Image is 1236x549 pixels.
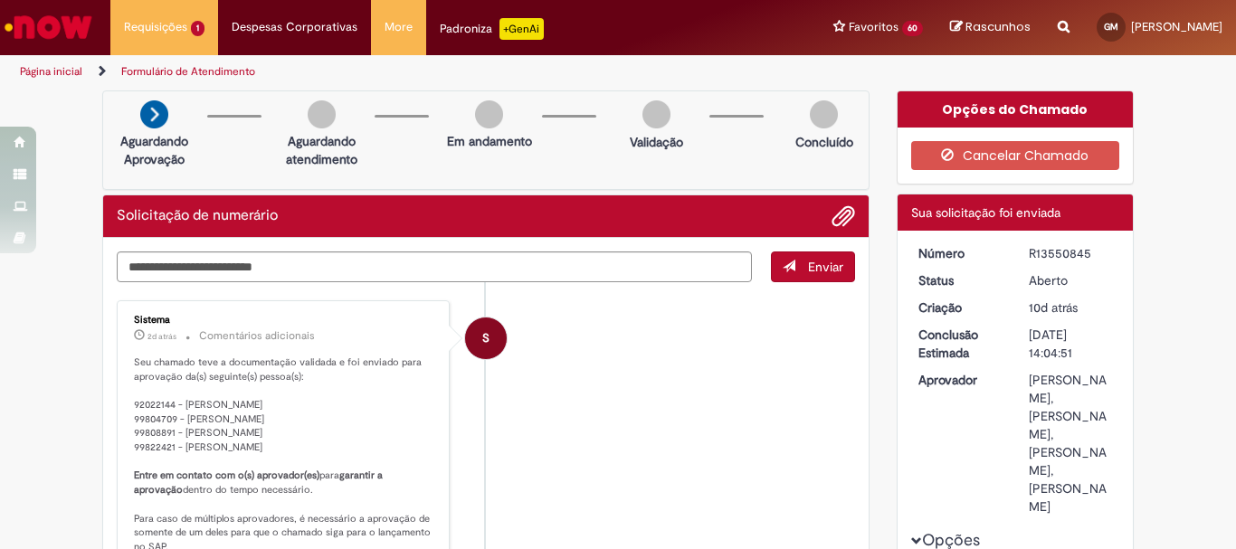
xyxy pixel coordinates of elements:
span: 1 [191,21,204,36]
dt: Conclusão Estimada [905,326,1016,362]
span: [PERSON_NAME] [1131,19,1222,34]
div: [PERSON_NAME], [PERSON_NAME], [PERSON_NAME], [PERSON_NAME] [1029,371,1113,516]
h2: Solicitação de numerário Histórico de tíquete [117,208,278,224]
p: +GenAi [499,18,544,40]
span: More [385,18,413,36]
a: Página inicial [20,64,82,79]
span: Enviar [808,259,843,275]
dt: Status [905,271,1016,289]
div: Padroniza [440,18,544,40]
ul: Trilhas de página [14,55,811,89]
div: System [465,317,507,359]
span: Sua solicitação foi enviada [911,204,1060,221]
dt: Aprovador [905,371,1016,389]
span: S [482,317,490,360]
div: 19/09/2025 14:04:47 [1029,298,1113,317]
span: 60 [902,21,923,36]
dt: Criação [905,298,1016,317]
time: 27/09/2025 09:59:40 [147,331,176,342]
img: img-circle-grey.png [308,100,336,128]
span: 10d atrás [1029,299,1078,316]
div: R13550845 [1029,244,1113,262]
button: Enviar [771,251,855,282]
div: Opções do Chamado [898,91,1134,128]
b: garantir a aprovação [134,469,385,497]
p: Validação [630,133,683,151]
a: Rascunhos [950,19,1031,36]
img: img-circle-grey.png [475,100,503,128]
span: Despesas Corporativas [232,18,357,36]
textarea: Digite sua mensagem aqui... [117,251,752,282]
img: img-circle-grey.png [810,100,838,128]
div: [DATE] 14:04:51 [1029,326,1113,362]
div: Sistema [134,315,435,326]
button: Cancelar Chamado [911,141,1120,170]
time: 19/09/2025 14:04:47 [1029,299,1078,316]
button: Adicionar anexos [832,204,855,228]
img: img-circle-grey.png [642,100,670,128]
img: ServiceNow [2,9,95,45]
span: Requisições [124,18,187,36]
span: GM [1104,21,1118,33]
div: Aberto [1029,271,1113,289]
span: Rascunhos [965,18,1031,35]
span: 2d atrás [147,331,176,342]
p: Concluído [795,133,853,151]
b: Entre em contato com o(s) aprovador(es) [134,469,319,482]
a: Formulário de Atendimento [121,64,255,79]
small: Comentários adicionais [199,328,315,344]
p: Aguardando Aprovação [110,132,198,168]
p: Aguardando atendimento [278,132,366,168]
dt: Número [905,244,1016,262]
img: arrow-next.png [140,100,168,128]
span: Favoritos [849,18,898,36]
p: Em andamento [447,132,532,150]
